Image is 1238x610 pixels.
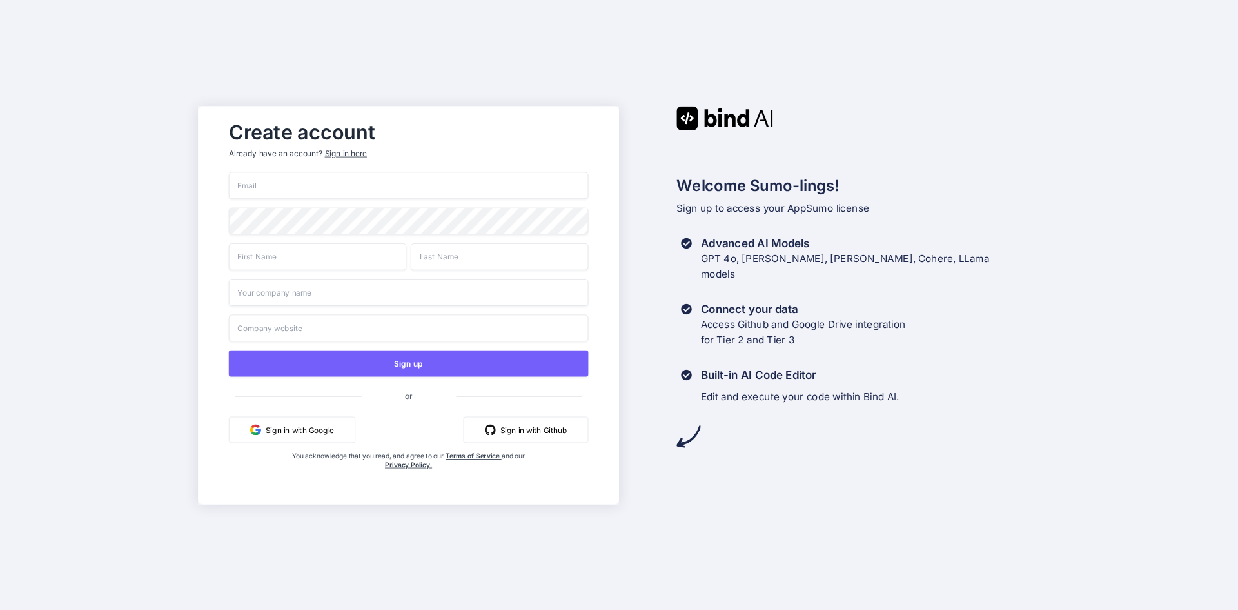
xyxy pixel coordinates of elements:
[676,200,1040,216] p: Sign up to access your AppSumo license
[701,389,899,405] p: Edit and execute your code within Bind AI.
[361,381,456,409] span: or
[701,316,906,347] p: Access Github and Google Drive integration for Tier 2 and Tier 3
[701,301,906,317] h3: Connect your data
[676,424,700,448] img: arrow
[485,424,496,435] img: github
[701,236,990,251] h3: Advanced AI Models
[250,424,261,435] img: google
[464,416,589,443] button: Sign in with Github
[385,460,432,469] a: Privacy Policy.
[229,279,589,306] input: Your company name
[701,367,899,383] h3: Built-in AI Code Editor
[229,148,589,159] p: Already have an account?
[676,106,773,130] img: Bind AI logo
[411,243,588,270] input: Last Name
[229,243,406,270] input: First Name
[325,148,367,159] div: Sign in here
[701,250,990,281] p: GPT 4o, [PERSON_NAME], [PERSON_NAME], Cohere, LLama models
[229,416,355,443] button: Sign in with Google
[229,314,589,341] input: Company website
[446,451,502,460] a: Terms of Service
[229,172,589,199] input: Email
[289,451,529,495] div: You acknowledge that you read, and agree to our and our
[229,123,589,141] h2: Create account
[229,350,589,376] button: Sign up
[676,174,1040,197] h2: Welcome Sumo-lings!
